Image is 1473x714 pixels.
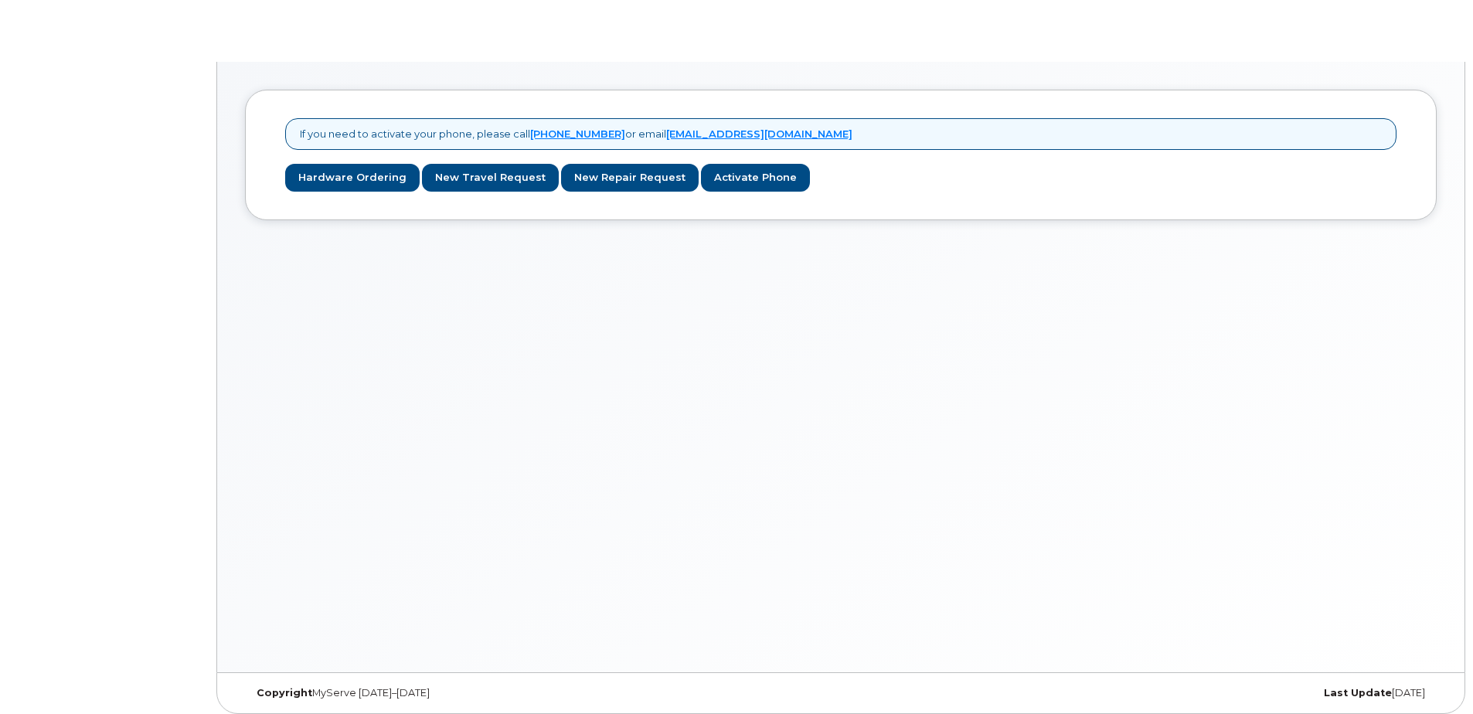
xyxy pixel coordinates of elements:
[530,127,625,140] a: [PHONE_NUMBER]
[561,164,699,192] a: New Repair Request
[300,127,852,141] p: If you need to activate your phone, please call or email
[1039,687,1437,699] div: [DATE]
[257,687,312,699] strong: Copyright
[422,164,559,192] a: New Travel Request
[245,687,642,699] div: MyServe [DATE]–[DATE]
[666,127,852,140] a: [EMAIL_ADDRESS][DOMAIN_NAME]
[285,164,420,192] a: Hardware Ordering
[1324,687,1392,699] strong: Last Update
[701,164,810,192] a: Activate Phone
